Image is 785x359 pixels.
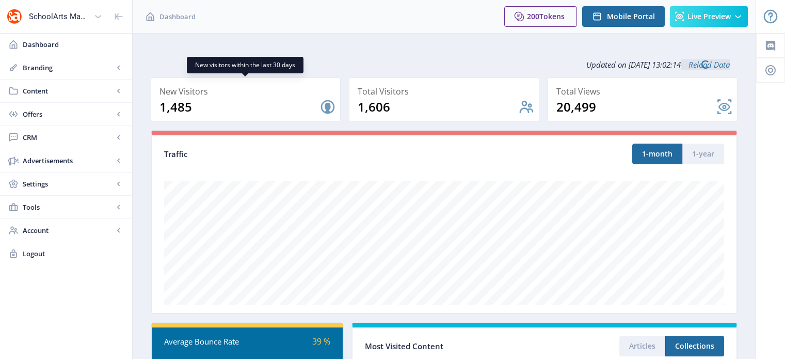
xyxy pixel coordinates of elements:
[23,63,114,73] span: Branding
[23,132,114,143] span: CRM
[23,202,114,212] span: Tools
[164,148,444,160] div: Traffic
[312,336,330,347] span: 39 %
[6,8,23,25] img: properties.app_icon.png
[159,11,196,22] span: Dashboard
[619,336,665,356] button: Articles
[29,5,90,28] div: SchoolArts Magazine
[539,11,565,21] span: Tokens
[365,338,544,354] div: Most Visited Content
[23,86,114,96] span: Content
[504,6,577,27] button: 200Tokens
[159,99,319,115] div: 1,485
[582,6,665,27] button: Mobile Portal
[556,99,716,115] div: 20,499
[681,59,730,70] a: Reload Data
[556,84,733,99] div: Total Views
[151,52,738,77] div: Updated on [DATE] 13:02:14
[670,6,748,27] button: Live Preview
[358,84,534,99] div: Total Visitors
[687,12,731,21] span: Live Preview
[632,144,682,164] button: 1-month
[23,225,114,236] span: Account
[23,39,124,50] span: Dashboard
[682,144,724,164] button: 1-year
[607,12,655,21] span: Mobile Portal
[23,109,114,119] span: Offers
[164,336,247,348] div: Average Bounce Rate
[23,179,114,189] span: Settings
[23,155,114,166] span: Advertisements
[358,99,518,115] div: 1,606
[665,336,724,356] button: Collections
[23,248,124,259] span: Logout
[159,84,336,99] div: New Visitors
[195,61,295,69] span: New visitors within the last 30 days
